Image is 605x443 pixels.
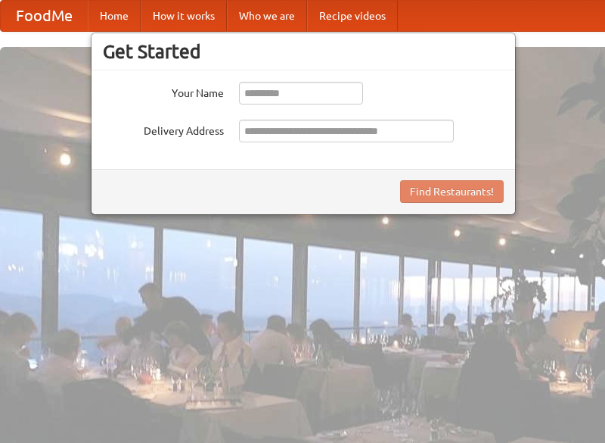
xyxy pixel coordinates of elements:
a: Home [88,1,141,31]
a: FoodMe [1,1,88,31]
label: Your Name [103,82,224,101]
button: Find Restaurants! [400,180,504,203]
a: How it works [141,1,227,31]
label: Delivery Address [103,120,224,139]
a: Who we are [227,1,307,31]
a: Recipe videos [307,1,398,31]
h3: Get Started [103,40,504,63]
